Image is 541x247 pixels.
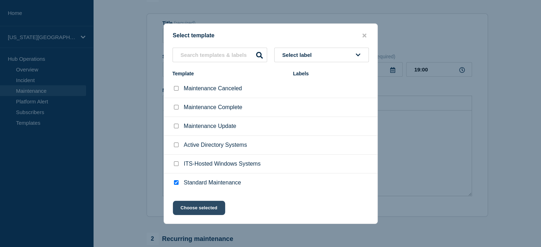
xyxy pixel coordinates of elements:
[174,161,179,166] input: ITS-Hosted Windows Systems checkbox
[184,179,241,186] p: Standard Maintenance
[274,48,369,62] button: Select label
[174,124,179,128] input: Maintenance Update checkbox
[173,201,225,215] button: Choose selected
[282,52,315,58] span: Select label
[184,142,247,148] p: Active Directory Systems
[173,71,286,76] div: Template
[174,86,179,91] input: Maintenance Canceled checkbox
[360,32,368,39] button: close button
[184,123,237,129] p: Maintenance Update
[174,143,179,147] input: Active Directory Systems checkbox
[293,71,369,76] div: Labels
[164,32,377,39] div: Select template
[174,105,179,109] input: Maintenance Complete checkbox
[184,85,242,92] p: Maintenance Canceled
[184,104,243,111] p: Maintenance Complete
[173,48,267,62] input: Search templates & labels
[174,180,179,185] input: Standard Maintenance checkbox
[184,161,261,167] p: ITS-Hosted Windows Systems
